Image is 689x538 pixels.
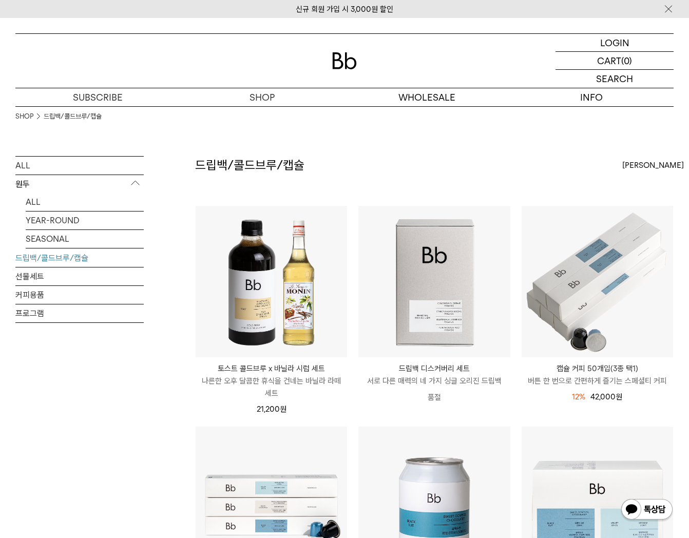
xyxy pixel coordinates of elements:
[522,206,673,357] img: 캡슐 커피 50개입(3종 택1)
[15,267,144,285] a: 선물세트
[15,88,180,106] a: SUBSCRIBE
[15,304,144,322] a: 프로그램
[358,375,510,387] p: 서로 다른 매력의 네 가지 싱글 오리진 드립백
[556,34,674,52] a: LOGIN
[15,157,144,175] a: ALL
[622,159,684,171] span: [PERSON_NAME]
[600,34,629,51] p: LOGIN
[620,498,674,523] img: 카카오톡 채널 1:1 채팅 버튼
[590,392,622,401] span: 42,000
[196,375,347,399] p: 나른한 오후 달콤한 휴식을 건네는 바닐라 라떼 세트
[196,206,347,357] img: 토스트 콜드브루 x 바닐라 시럽 세트
[616,392,622,401] span: 원
[522,362,673,387] a: 캡슐 커피 50개입(3종 택1) 버튼 한 번으로 간편하게 즐기는 스페셜티 커피
[26,193,144,211] a: ALL
[26,230,144,248] a: SEASONAL
[15,286,144,304] a: 커피용품
[296,5,393,14] a: 신규 회원 가입 시 3,000원 할인
[280,405,286,414] span: 원
[522,375,673,387] p: 버튼 한 번으로 간편하게 즐기는 스페셜티 커피
[358,362,510,375] p: 드립백 디스커버리 세트
[332,52,357,69] img: 로고
[358,362,510,387] a: 드립백 디스커버리 세트 서로 다른 매력의 네 가지 싱글 오리진 드립백
[556,52,674,70] a: CART (0)
[180,88,345,106] a: SHOP
[509,88,674,106] p: INFO
[358,387,510,408] p: 품절
[15,249,144,267] a: 드립백/콜드브루/캡슐
[358,206,510,357] img: 드립백 디스커버리 세트
[196,362,347,375] p: 토스트 콜드브루 x 바닐라 시럽 세트
[572,391,585,403] div: 12%
[196,362,347,399] a: 토스트 콜드브루 x 바닐라 시럽 세트 나른한 오후 달콤한 휴식을 건네는 바닐라 라떼 세트
[596,70,633,88] p: SEARCH
[257,405,286,414] span: 21,200
[344,88,509,106] p: WHOLESALE
[195,157,304,174] h2: 드립백/콜드브루/캡슐
[15,111,33,122] a: SHOP
[26,212,144,229] a: YEAR-ROUND
[621,52,632,69] p: (0)
[44,111,102,122] a: 드립백/콜드브루/캡슐
[597,52,621,69] p: CART
[15,175,144,194] p: 원두
[522,362,673,375] p: 캡슐 커피 50개입(3종 택1)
